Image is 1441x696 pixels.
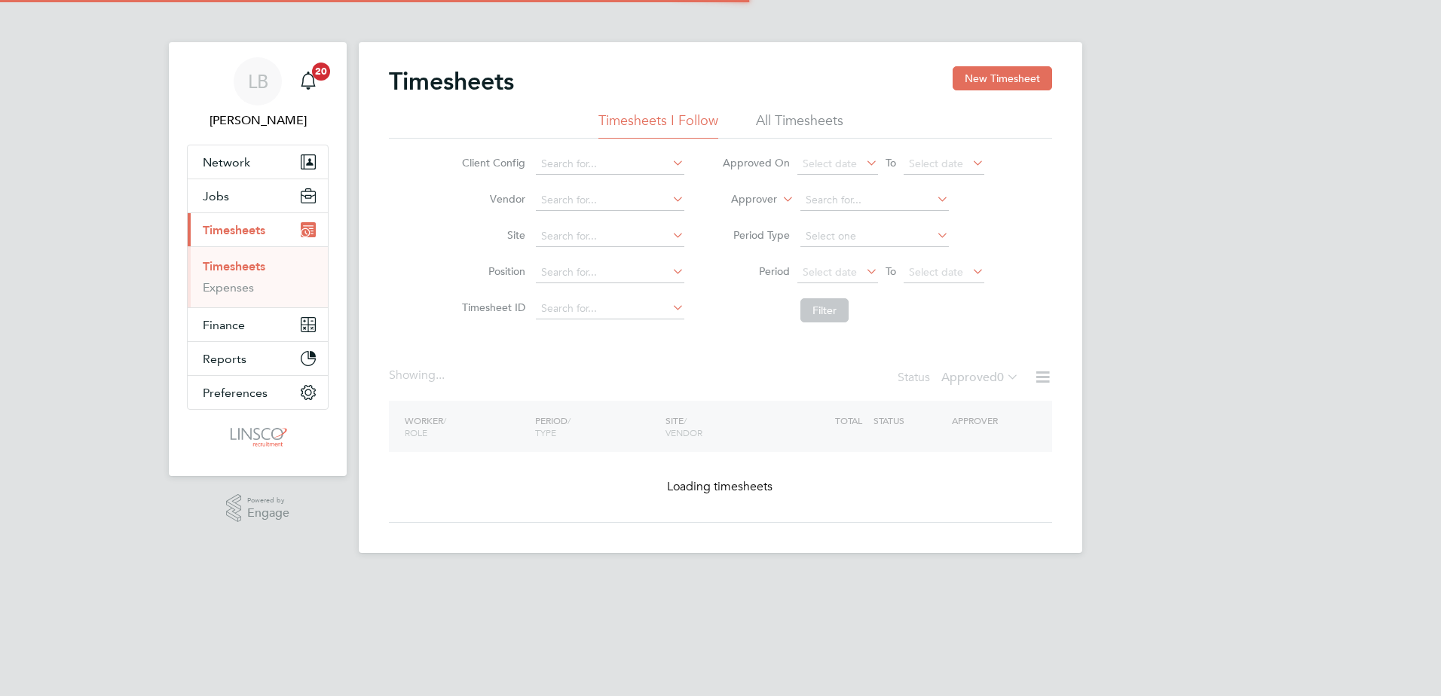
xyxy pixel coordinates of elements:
div: Timesheets [188,246,328,307]
li: All Timesheets [756,111,843,139]
div: Showing [389,368,448,383]
label: Approver [709,192,777,207]
span: 0 [997,370,1004,385]
span: LB [248,72,268,91]
button: New Timesheet [953,66,1052,90]
label: Site [457,228,525,242]
label: Vendor [457,192,525,206]
span: Timesheets [203,223,265,237]
span: Reports [203,352,246,366]
button: Network [188,145,328,179]
span: ... [436,368,445,383]
span: Finance [203,318,245,332]
input: Search for... [536,262,684,283]
label: Client Config [457,156,525,169]
span: Lauren Butler [187,111,329,130]
input: Search for... [536,154,684,175]
span: Engage [247,507,289,520]
button: Reports [188,342,328,375]
span: Select date [909,157,963,170]
a: Powered byEngage [226,494,290,523]
label: Position [457,264,525,278]
input: Search for... [536,298,684,319]
li: Timesheets I Follow [598,111,718,139]
a: Expenses [203,280,254,295]
input: Search for... [536,226,684,247]
span: Jobs [203,189,229,203]
span: Select date [909,265,963,279]
label: Approved [941,370,1019,385]
span: Preferences [203,386,268,400]
label: Period [722,264,790,278]
div: Status [898,368,1022,389]
span: To [881,153,901,172]
button: Finance [188,308,328,341]
span: To [881,261,901,281]
label: Approved On [722,156,790,169]
span: Network [203,155,250,169]
img: linsco-logo-retina.png [226,425,289,449]
span: Select date [803,157,857,170]
button: Filter [800,298,849,322]
input: Search for... [800,190,949,211]
span: Powered by [247,494,289,507]
a: 20 [293,57,323,105]
nav: Main navigation [169,42,347,476]
button: Timesheets [188,213,328,246]
h2: Timesheets [389,66,514,96]
a: Timesheets [203,259,265,273]
a: LB[PERSON_NAME] [187,57,329,130]
a: Go to home page [187,425,329,449]
label: Period Type [722,228,790,242]
button: Jobs [188,179,328,212]
button: Preferences [188,376,328,409]
label: Timesheet ID [457,301,525,314]
span: Select date [803,265,857,279]
input: Search for... [536,190,684,211]
input: Select one [800,226,949,247]
span: 20 [312,63,330,81]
